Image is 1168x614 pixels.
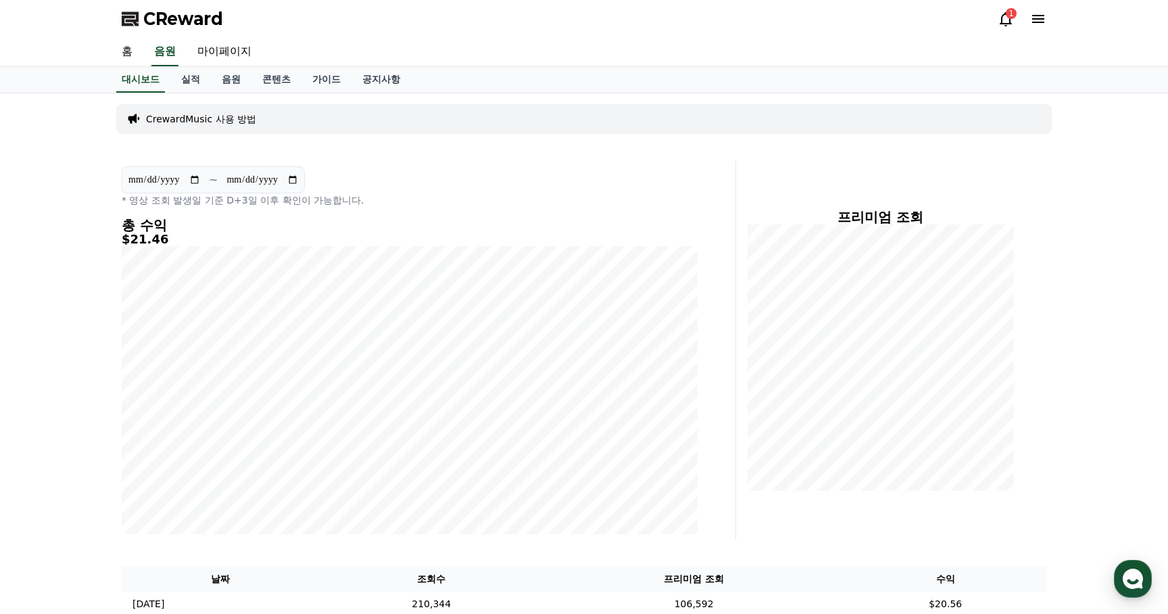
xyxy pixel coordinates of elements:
h5: $21.46 [122,233,698,246]
a: 공지사항 [351,67,411,93]
a: 음원 [151,38,178,66]
th: 조회수 [320,567,543,592]
a: 1 [998,11,1014,27]
span: CReward [143,8,223,30]
th: 수익 [844,567,1046,592]
th: 프리미엄 조회 [543,567,845,592]
a: 마이페이지 [187,38,262,66]
h4: 총 수익 [122,218,698,233]
th: 날짜 [122,567,320,592]
a: 콘텐츠 [251,67,301,93]
div: 1 [1006,8,1017,19]
a: 홈 [111,38,143,66]
p: * 영상 조회 발생일 기준 D+3일 이후 확인이 가능합니다. [122,193,698,207]
a: 음원 [211,67,251,93]
a: CReward [122,8,223,30]
a: 대시보드 [116,67,165,93]
p: ~ [209,172,218,188]
a: CrewardMusic 사용 방법 [146,112,256,126]
a: 가이드 [301,67,351,93]
p: [DATE] [132,597,164,611]
a: 실적 [170,67,211,93]
h4: 프리미엄 조회 [747,210,1014,225]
